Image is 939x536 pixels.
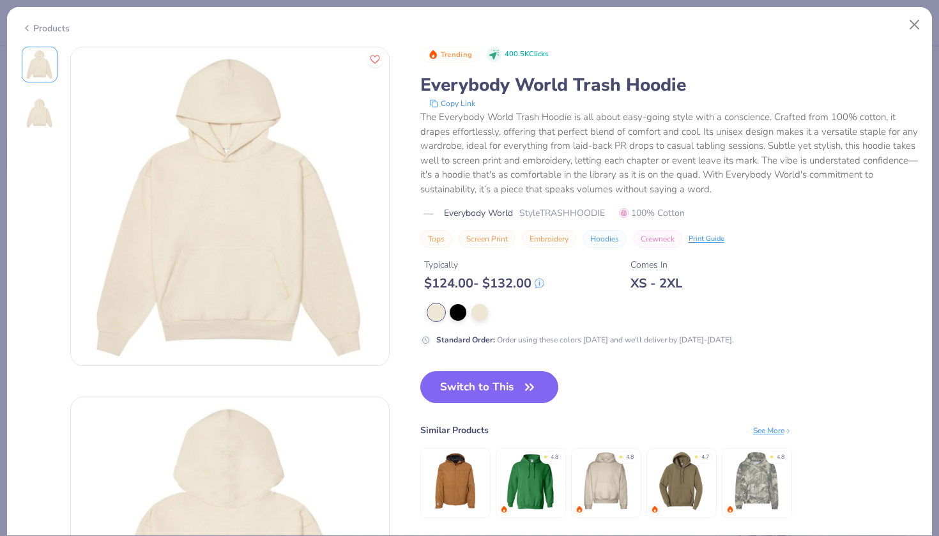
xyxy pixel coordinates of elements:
img: trending.gif [576,505,583,513]
span: Trending [441,51,472,58]
div: Comes In [630,258,682,272]
div: Products [22,22,70,35]
span: Style TRASHHOODIE [519,206,605,220]
img: brand logo [420,209,438,219]
div: 4.8 [626,453,634,462]
span: Everybody World [444,206,513,220]
div: Similar Products [420,424,489,437]
img: Port & Company Core Fleece Pullover Hooded Sweatshirt [651,450,712,511]
div: Typically [424,258,544,272]
strong: Standard Order : [436,335,495,345]
img: Fresh Prints Boston Camo Heavyweight Hoodie [726,450,787,511]
button: Tops [420,230,452,248]
img: Front [24,49,55,80]
button: Screen Print [459,230,515,248]
button: Crewneck [633,230,682,248]
button: Switch to This [420,371,559,403]
div: ★ [769,453,774,458]
img: Dri Duck Kodiak Jacket [425,450,485,511]
button: Close [903,13,927,37]
img: trending.gif [500,505,508,513]
div: The Everybody World Trash Hoodie is all about easy-going style with a conscience. Crafted from 10... [420,110,918,196]
div: Everybody World Trash Hoodie [420,73,918,97]
div: XS - 2XL [630,275,682,291]
div: 4.8 [777,453,784,462]
span: 400.5K Clicks [505,49,548,60]
img: Trending sort [428,49,438,59]
img: trending.gif [651,505,659,513]
div: 4.8 [551,453,558,462]
img: Fresh Prints Boston Heavyweight Hoodie [576,450,636,511]
div: Print Guide [689,234,724,245]
button: copy to clipboard [425,97,479,110]
span: 100% Cotton [619,206,685,220]
div: $ 124.00 - $ 132.00 [424,275,544,291]
img: Gildan Adult Heavy Blend 8 Oz. 50/50 Hooded Sweatshirt [500,450,561,511]
img: Front [71,47,389,365]
button: Badge Button [422,47,479,63]
div: ★ [618,453,623,458]
img: Back [24,98,55,128]
img: trending.gif [726,505,734,513]
button: Hoodies [583,230,627,248]
div: 4.7 [701,453,709,462]
div: ★ [694,453,699,458]
button: Embroidery [522,230,576,248]
div: See More [753,425,792,436]
div: Order using these colors [DATE] and we'll deliver by [DATE]-[DATE]. [436,334,734,346]
button: Like [367,51,383,68]
div: ★ [543,453,548,458]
